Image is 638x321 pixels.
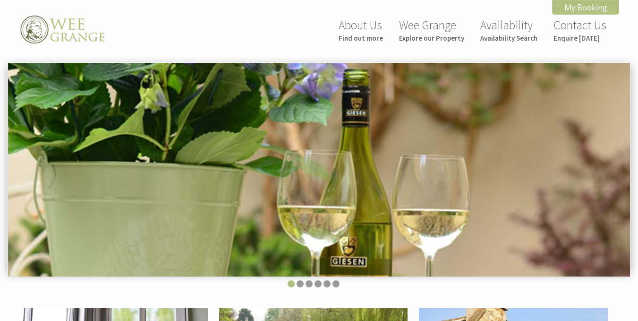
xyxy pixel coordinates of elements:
a: About UsFind out more [339,17,383,43]
small: Explore our Property [399,34,464,43]
small: Availability Search [480,34,537,43]
img: Wee Grange [13,14,108,46]
a: Wee GrangeExplore our Property [399,17,464,43]
small: Enquire [DATE] [553,34,606,43]
small: Find out more [339,34,383,43]
a: AvailabilityAvailability Search [480,17,537,43]
a: Contact UsEnquire [DATE] [553,17,606,43]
